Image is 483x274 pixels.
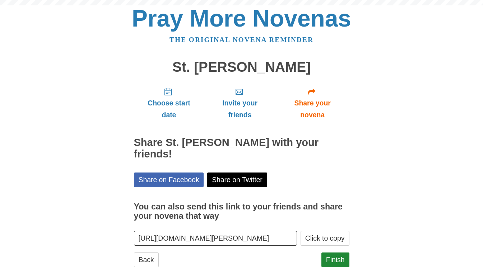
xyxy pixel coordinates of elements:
span: Share your novena [283,97,342,121]
a: The original novena reminder [169,36,314,43]
h1: St. [PERSON_NAME] [134,60,349,75]
span: Choose start date [141,97,197,121]
a: Back [134,252,159,267]
a: Choose start date [134,82,204,124]
a: Share on Facebook [134,173,204,187]
h2: Share St. [PERSON_NAME] with your friends! [134,137,349,160]
a: Finish [321,252,349,267]
h3: You can also send this link to your friends and share your novena that way [134,202,349,221]
span: Invite your friends [211,97,268,121]
a: Invite your friends [204,82,275,124]
button: Click to copy [301,231,349,246]
a: Pray More Novenas [132,5,351,32]
a: Share on Twitter [207,173,267,187]
a: Share your novena [276,82,349,124]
